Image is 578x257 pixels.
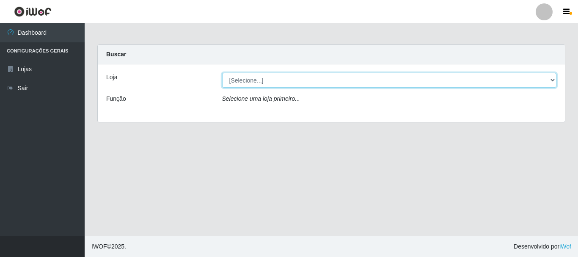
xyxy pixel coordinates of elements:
[514,242,571,251] span: Desenvolvido por
[14,6,52,17] img: CoreUI Logo
[106,73,117,82] label: Loja
[559,243,571,250] a: iWof
[106,51,126,58] strong: Buscar
[106,94,126,103] label: Função
[91,243,107,250] span: IWOF
[222,95,300,102] i: Selecione uma loja primeiro...
[91,242,126,251] span: © 2025 .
